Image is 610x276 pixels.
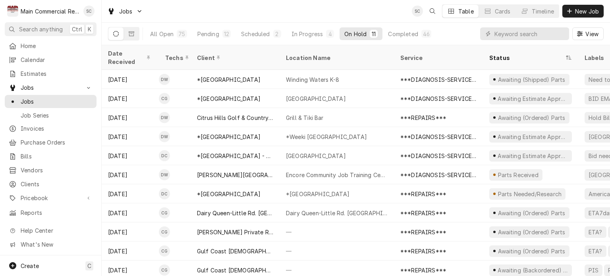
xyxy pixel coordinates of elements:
[286,152,346,160] div: [GEOGRAPHIC_DATA]
[197,266,273,274] div: Gulf Coast [DEMOGRAPHIC_DATA] Family Services (Holiday)
[159,188,170,199] div: Dylan Crawford's Avatar
[21,262,39,269] span: Create
[197,30,219,38] div: Pending
[21,42,93,50] span: Home
[5,164,97,177] a: Vendors
[102,146,159,165] div: [DATE]
[286,114,324,122] div: Grill & Tiki Bar
[584,30,600,38] span: View
[5,150,97,163] a: Bills
[7,6,18,17] div: M
[159,169,170,180] div: DW
[7,6,18,17] div: Main Commercial Refrigeration Service's Avatar
[159,207,170,218] div: Caleb Gorton's Avatar
[102,241,159,261] div: [DATE]
[197,133,261,141] div: *[GEOGRAPHIC_DATA]
[104,5,146,18] a: Go to Jobs
[102,127,159,146] div: [DATE]
[497,95,569,103] div: Awaiting Estimate Approval
[286,190,349,198] div: *[GEOGRAPHIC_DATA]
[21,194,81,202] span: Pricebook
[102,108,159,127] div: [DATE]
[159,74,170,85] div: DW
[159,93,170,104] div: Caleb Gorton's Avatar
[197,152,273,160] div: *[GEOGRAPHIC_DATA] - Culinary
[197,228,273,236] div: [PERSON_NAME] Private Residence
[21,240,92,249] span: What's New
[5,81,97,94] a: Go to Jobs
[5,53,97,66] a: Calendar
[159,226,170,237] div: Caleb Gorton's Avatar
[371,30,376,38] div: 11
[280,241,394,261] div: —
[197,95,261,103] div: *[GEOGRAPHIC_DATA]
[88,25,91,33] span: K
[497,266,569,274] div: Awaiting (Backordered) Parts
[5,122,97,135] a: Invoices
[83,6,95,17] div: Sharon Campbell's Avatar
[197,114,273,122] div: Citrus Hills Golf & Country Club
[5,136,97,149] a: Purchase Orders
[241,30,270,38] div: Scheduled
[159,245,170,257] div: Caleb Gorton's Avatar
[286,133,367,141] div: *Weeki [GEOGRAPHIC_DATA]
[280,222,394,241] div: —
[159,264,170,276] div: CG
[532,7,554,15] div: Timeline
[21,97,93,106] span: Jobs
[165,54,190,62] div: Techs
[495,7,511,15] div: Cards
[159,245,170,257] div: CG
[497,190,562,198] div: Parts Needed/Research
[497,114,566,122] div: Awaiting (Ordered) Parts
[5,109,97,122] a: Job Series
[197,247,273,255] div: Gulf Coast [DEMOGRAPHIC_DATA] Family Services (Holiday)
[5,95,97,108] a: Jobs
[572,27,604,40] button: View
[286,171,388,179] div: Encore Community Job Training Center
[286,95,346,103] div: [GEOGRAPHIC_DATA]
[102,89,159,108] div: [DATE]
[494,27,565,40] input: Keyword search
[21,226,92,235] span: Help Center
[497,247,566,255] div: Awaiting (Ordered) Parts
[197,171,273,179] div: [PERSON_NAME][GEOGRAPHIC_DATA]
[5,191,97,205] a: Go to Pricebook
[400,54,475,62] div: Service
[286,54,386,62] div: Location Name
[159,226,170,237] div: CG
[102,222,159,241] div: [DATE]
[291,30,323,38] div: In Progress
[21,111,93,120] span: Job Series
[497,75,566,84] div: Awaiting (Shipped) Parts
[344,30,367,38] div: On Hold
[388,30,418,38] div: Completed
[197,190,261,198] div: *[GEOGRAPHIC_DATA]
[588,247,603,255] div: ETA?
[178,30,185,38] div: 75
[102,70,159,89] div: [DATE]
[159,150,170,161] div: Dylan Crawford's Avatar
[5,67,97,80] a: Estimates
[159,150,170,161] div: DC
[286,75,339,84] div: Winding Waters K-8
[412,6,423,17] div: SC
[102,184,159,203] div: [DATE]
[159,188,170,199] div: DC
[497,171,539,179] div: Parts Received
[497,133,569,141] div: Awaiting Estimate Approval
[159,112,170,123] div: DW
[21,83,81,92] span: Jobs
[72,25,82,33] span: Ctrl
[588,266,599,274] div: PIS
[275,30,280,38] div: 2
[159,74,170,85] div: Dorian Wertz's Avatar
[21,56,93,64] span: Calendar
[497,209,566,217] div: Awaiting (Ordered) Parts
[458,7,474,15] div: Table
[119,7,133,15] span: Jobs
[5,238,97,251] a: Go to What's New
[5,178,97,191] a: Clients
[412,6,423,17] div: Sharon Campbell's Avatar
[21,7,79,15] div: Main Commercial Refrigeration Service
